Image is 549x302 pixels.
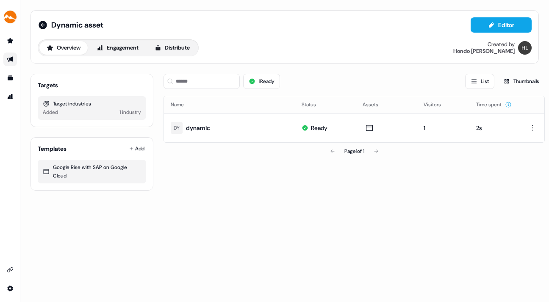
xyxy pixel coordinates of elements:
[498,74,545,89] button: Thumbnails
[128,143,146,155] button: Add
[3,53,17,66] a: Go to outbound experience
[3,34,17,47] a: Go to prospects
[311,124,327,132] div: Ready
[89,41,146,55] button: Engagement
[471,22,532,30] a: Editor
[3,71,17,85] a: Go to templates
[3,90,17,103] a: Go to attribution
[476,97,512,112] button: Time spent
[38,144,67,153] div: Templates
[465,74,494,89] button: List
[518,41,532,55] img: Hondo
[3,263,17,277] a: Go to integrations
[476,124,513,132] div: 2s
[51,20,103,30] span: Dynamic asset
[174,124,180,132] div: DY
[488,41,515,48] div: Created by
[43,100,141,108] div: Target industries
[38,81,58,89] div: Targets
[243,74,280,89] button: 1Ready
[39,41,88,55] button: Overview
[186,124,210,132] div: dynamic
[344,147,364,155] div: Page 1 of 1
[171,97,194,112] button: Name
[302,97,326,112] button: Status
[471,17,532,33] button: Editor
[43,163,141,180] div: Google Rise with SAP on Google Cloud
[43,108,58,116] div: Added
[147,41,197,55] button: Distribute
[119,108,141,116] div: 1 industry
[424,97,451,112] button: Visitors
[424,124,463,132] div: 1
[3,282,17,295] a: Go to integrations
[453,48,515,55] div: Hondo [PERSON_NAME]
[356,96,417,113] th: Assets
